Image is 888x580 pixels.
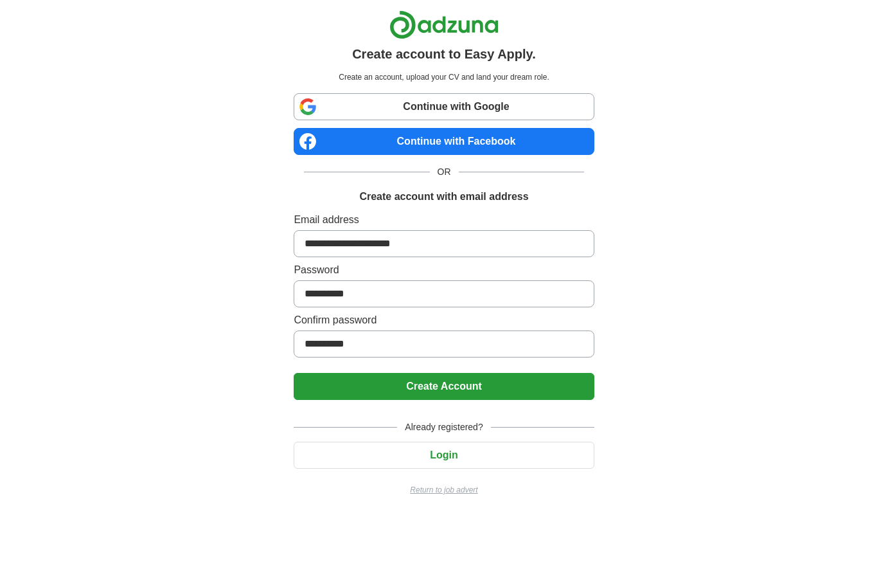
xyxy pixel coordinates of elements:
[294,442,594,469] button: Login
[294,484,594,496] a: Return to job advert
[352,44,536,64] h1: Create account to Easy Apply.
[389,10,499,39] img: Adzuna logo
[397,421,490,434] span: Already registered?
[430,165,459,179] span: OR
[294,449,594,460] a: Login
[294,128,594,155] a: Continue with Facebook
[359,189,528,204] h1: Create account with email address
[296,71,591,83] p: Create an account, upload your CV and land your dream role.
[294,313,594,328] label: Confirm password
[294,373,594,400] button: Create Account
[294,212,594,228] label: Email address
[294,93,594,120] a: Continue with Google
[294,262,594,278] label: Password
